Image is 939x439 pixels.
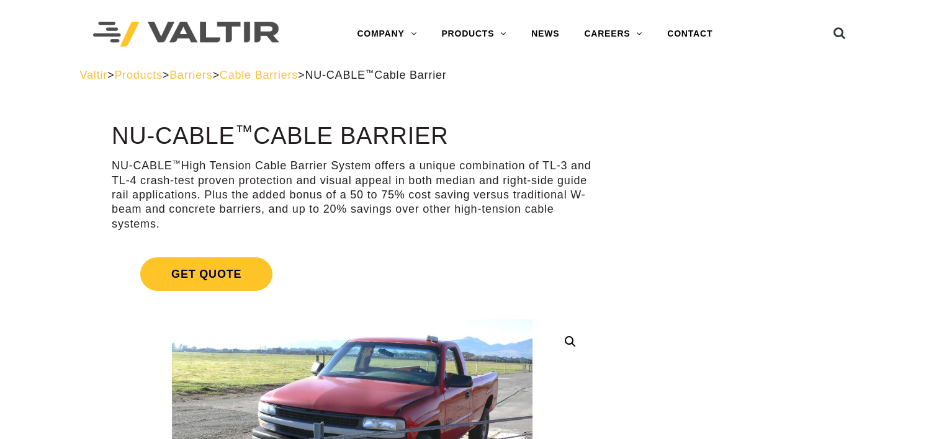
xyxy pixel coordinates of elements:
a: Get Quote [112,242,593,306]
a: NEWS [519,22,572,47]
sup: ™ [366,68,374,78]
a: Barriers [169,69,212,81]
a: Valtir [80,69,107,81]
div: > > > > [80,68,860,82]
a: COMPANY [344,22,429,47]
a: Products [114,69,162,81]
sup: ™ [235,122,253,141]
sup: ™ [173,159,181,168]
span: Get Quote [140,257,272,291]
a: PRODUCTS [429,22,519,47]
h1: NU-CABLE Cable Barrier [112,123,593,149]
a: Cable Barriers [220,69,298,81]
a: CONTACT [655,22,725,47]
span: NU-CABLE Cable Barrier [305,69,446,81]
img: Valtir [93,22,279,47]
p: NU-CABLE High Tension Cable Barrier System offers a unique combination of TL-3 and TL-4 crash-tes... [112,159,593,231]
a: CAREERS [572,22,655,47]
